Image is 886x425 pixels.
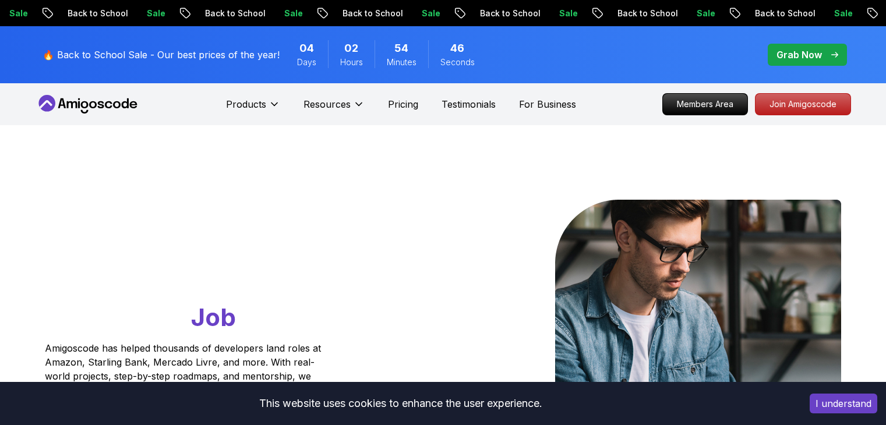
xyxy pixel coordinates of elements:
[226,97,266,111] p: Products
[468,8,547,19] p: Back to School
[45,341,324,397] p: Amigoscode has helped thousands of developers land roles at Amazon, Starling Bank, Mercado Livre,...
[410,8,447,19] p: Sale
[743,8,822,19] p: Back to School
[297,56,316,68] span: Days
[810,394,877,413] button: Accept cookies
[55,8,135,19] p: Back to School
[388,97,418,111] a: Pricing
[344,40,358,56] span: 2 Hours
[340,56,363,68] span: Hours
[450,40,464,56] span: 46 Seconds
[605,8,684,19] p: Back to School
[9,391,792,416] div: This website uses cookies to enhance the user experience.
[135,8,172,19] p: Sale
[226,97,280,121] button: Products
[299,40,314,56] span: 4 Days
[191,302,236,332] span: Job
[662,93,748,115] a: Members Area
[387,56,416,68] span: Minutes
[394,40,408,56] span: 54 Minutes
[755,93,851,115] a: Join Amigoscode
[303,97,351,111] p: Resources
[519,97,576,111] a: For Business
[330,8,410,19] p: Back to School
[303,97,365,121] button: Resources
[442,97,496,111] a: Testimonials
[822,8,859,19] p: Sale
[756,94,850,115] p: Join Amigoscode
[193,8,272,19] p: Back to School
[663,94,747,115] p: Members Area
[776,48,822,62] p: Grab Now
[440,56,475,68] span: Seconds
[684,8,722,19] p: Sale
[45,200,366,334] h1: Go From Learning to Hired: Master Java, Spring Boot & Cloud Skills That Get You the
[272,8,309,19] p: Sale
[547,8,584,19] p: Sale
[43,48,280,62] p: 🔥 Back to School Sale - Our best prices of the year!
